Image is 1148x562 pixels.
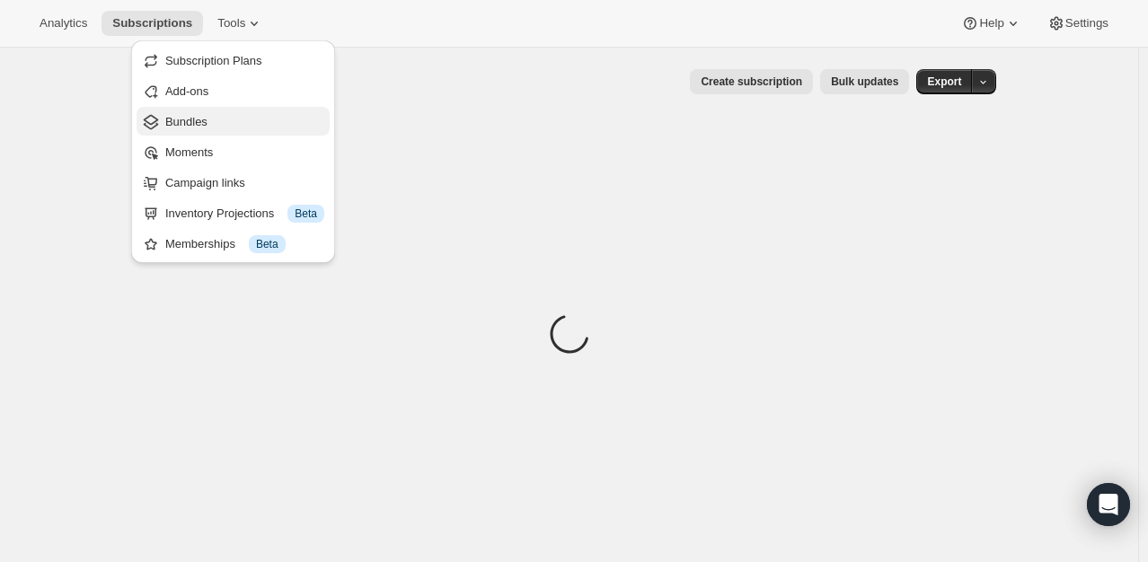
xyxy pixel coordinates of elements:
[1037,11,1119,36] button: Settings
[820,69,909,94] button: Bulk updates
[102,11,203,36] button: Subscriptions
[137,229,330,258] button: Memberships
[1065,16,1108,31] span: Settings
[137,76,330,105] button: Add-ons
[927,75,961,89] span: Export
[137,137,330,166] button: Moments
[217,16,245,31] span: Tools
[137,168,330,197] button: Campaign links
[690,69,813,94] button: Create subscription
[256,237,278,251] span: Beta
[29,11,98,36] button: Analytics
[165,115,208,128] span: Bundles
[137,107,330,136] button: Bundles
[979,16,1003,31] span: Help
[137,46,330,75] button: Subscription Plans
[112,16,192,31] span: Subscriptions
[295,206,317,221] span: Beta
[40,16,87,31] span: Analytics
[137,198,330,227] button: Inventory Projections
[165,176,245,189] span: Campaign links
[701,75,802,89] span: Create subscription
[207,11,274,36] button: Tools
[831,75,898,89] span: Bulk updates
[165,145,213,159] span: Moments
[165,54,262,67] span: Subscription Plans
[950,11,1032,36] button: Help
[165,235,324,253] div: Memberships
[165,84,208,98] span: Add-ons
[1087,483,1130,526] div: Open Intercom Messenger
[165,205,324,223] div: Inventory Projections
[916,69,972,94] button: Export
